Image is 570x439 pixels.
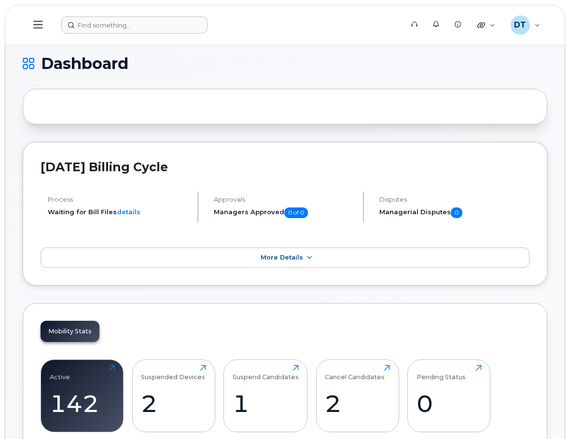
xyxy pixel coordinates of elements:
h4: Approvals [214,196,355,203]
span: Dashboard [41,56,128,71]
a: Pending Status0 [417,365,482,426]
div: 2 [325,389,390,418]
h5: Managerial Disputes [379,207,529,218]
span: 0 [451,207,462,218]
a: Active142 [50,365,115,426]
div: 1 [233,389,299,418]
li: Waiting for Bill Files [48,207,189,217]
h4: Process [48,196,189,203]
div: Active [50,365,70,381]
div: 0 [417,389,482,418]
div: Cancel Candidates [325,365,385,381]
div: Pending Status [417,365,466,381]
div: Suspended Devices [141,365,205,381]
div: 2 [141,389,206,418]
h2: [DATE] Billing Cycle [41,160,529,174]
div: 142 [50,389,115,418]
span: More Details [261,254,303,261]
a: Suspend Candidates1 [233,365,299,426]
a: Cancel Candidates2 [325,365,390,426]
span: 0 of 0 [284,207,308,218]
div: Suspend Candidates [233,365,299,381]
h5: Managers Approved [214,207,355,218]
a: Suspended Devices2 [141,365,206,426]
a: details [117,208,140,216]
h4: Disputes [379,196,529,203]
